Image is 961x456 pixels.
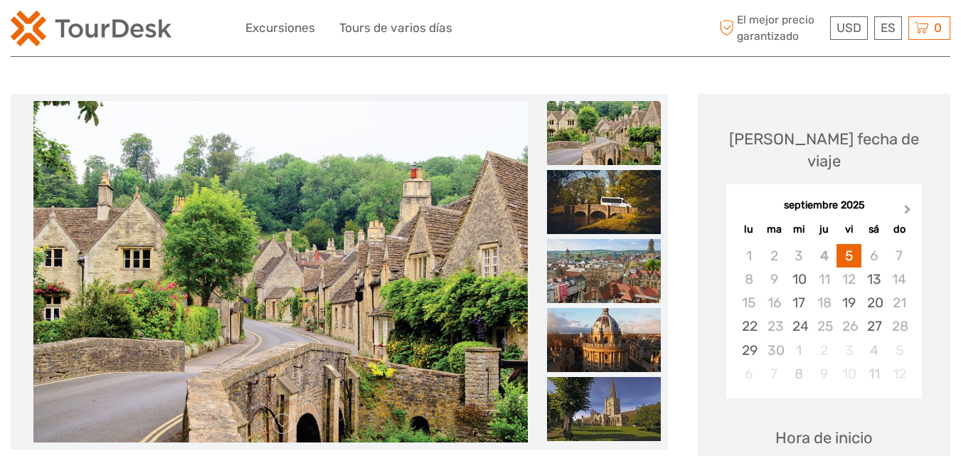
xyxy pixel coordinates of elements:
div: ES [874,16,902,40]
span: El mejor precio garantizado [716,12,827,43]
div: Not available domingo, 28 de septiembre de 2025 [886,314,911,338]
div: Not available domingo, 14 de septiembre de 2025 [886,267,911,291]
div: Not available lunes, 8 de septiembre de 2025 [736,267,761,291]
div: Choose sábado, 27 de septiembre de 2025 [861,314,886,338]
img: e15868e21c464afcbc7d69b8004973d5_slider_thumbnail.jpeg [547,101,661,165]
div: ma [762,220,787,239]
div: do [886,220,911,239]
div: septiembre 2025 [726,198,922,213]
div: Choose miércoles, 1 de octubre de 2025 [787,339,812,362]
img: b5080e2a7bb04b98a67d88599e3a491b_slider_thumbnail.jpeg [547,170,661,234]
div: Not available domingo, 5 de octubre de 2025 [886,339,911,362]
div: Not available jueves, 4 de septiembre de 2025 [812,244,837,267]
div: Choose lunes, 29 de septiembre de 2025 [736,339,761,362]
a: Excursiones [245,18,315,38]
div: Not available domingo, 7 de septiembre de 2025 [886,244,911,267]
div: [PERSON_NAME] fecha de viaje [712,128,936,173]
div: Not available lunes, 1 de septiembre de 2025 [736,244,761,267]
div: Choose sábado, 20 de septiembre de 2025 [861,291,886,314]
img: d3f1ba5da59f41bd82a1f4051a0a8080_slider_thumbnail.jpeg [547,377,661,441]
div: Choose sábado, 13 de septiembre de 2025 [861,267,886,291]
div: Not available domingo, 21 de septiembre de 2025 [886,291,911,314]
div: Choose viernes, 5 de septiembre de 2025 [837,244,861,267]
img: f855d86003464a9d9d1acf0550bae3c8_slider_thumbnail.jpeg [547,239,661,303]
div: Not available jueves, 25 de septiembre de 2025 [812,314,837,338]
span: 0 [932,21,944,35]
div: mi [787,220,812,239]
div: lu [736,220,761,239]
div: Not available miércoles, 3 de septiembre de 2025 [787,244,812,267]
div: Choose miércoles, 24 de septiembre de 2025 [787,314,812,338]
div: Not available martes, 30 de septiembre de 2025 [762,339,787,362]
div: ju [812,220,837,239]
img: 12f5e120cddc447b899e1cb897b3714f_slider_thumbnail.jpeg [547,308,661,372]
div: Choose miércoles, 8 de octubre de 2025 [787,362,812,386]
div: Choose sábado, 4 de octubre de 2025 [861,339,886,362]
div: Not available jueves, 18 de septiembre de 2025 [812,291,837,314]
div: Not available jueves, 11 de septiembre de 2025 [812,267,837,291]
div: Not available lunes, 6 de octubre de 2025 [736,362,761,386]
div: Not available viernes, 10 de octubre de 2025 [837,362,861,386]
button: Next Month [898,202,920,225]
div: Not available martes, 9 de septiembre de 2025 [762,267,787,291]
img: e15868e21c464afcbc7d69b8004973d5_main_slider.jpeg [33,101,528,442]
img: 2254-3441b4b5-4e5f-4d00-b396-31f1d84a6ebf_logo_small.png [11,11,171,46]
div: Not available jueves, 2 de octubre de 2025 [812,339,837,362]
button: Open LiveChat chat widget [164,22,181,39]
div: Not available viernes, 3 de octubre de 2025 [837,339,861,362]
div: Not available martes, 23 de septiembre de 2025 [762,314,787,338]
div: Hora de inicio [775,427,873,449]
div: Choose miércoles, 10 de septiembre de 2025 [787,267,812,291]
span: USD [837,21,861,35]
div: Not available domingo, 12 de octubre de 2025 [886,362,911,386]
div: Not available viernes, 12 de septiembre de 2025 [837,267,861,291]
div: Not available martes, 7 de octubre de 2025 [762,362,787,386]
div: Not available lunes, 15 de septiembre de 2025 [736,291,761,314]
div: Not available martes, 2 de septiembre de 2025 [762,244,787,267]
div: month 2025-09 [731,244,917,386]
div: vi [837,220,861,239]
div: Choose lunes, 22 de septiembre de 2025 [736,314,761,338]
div: Choose viernes, 19 de septiembre de 2025 [837,291,861,314]
div: Not available jueves, 9 de octubre de 2025 [812,362,837,386]
div: sá [861,220,886,239]
div: Not available viernes, 26 de septiembre de 2025 [837,314,861,338]
div: Choose sábado, 11 de octubre de 2025 [861,362,886,386]
a: Tours de varios días [339,18,452,38]
div: Choose miércoles, 17 de septiembre de 2025 [787,291,812,314]
div: Not available sábado, 6 de septiembre de 2025 [861,244,886,267]
div: Not available martes, 16 de septiembre de 2025 [762,291,787,314]
p: We're away right now. Please check back later! [20,25,161,36]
